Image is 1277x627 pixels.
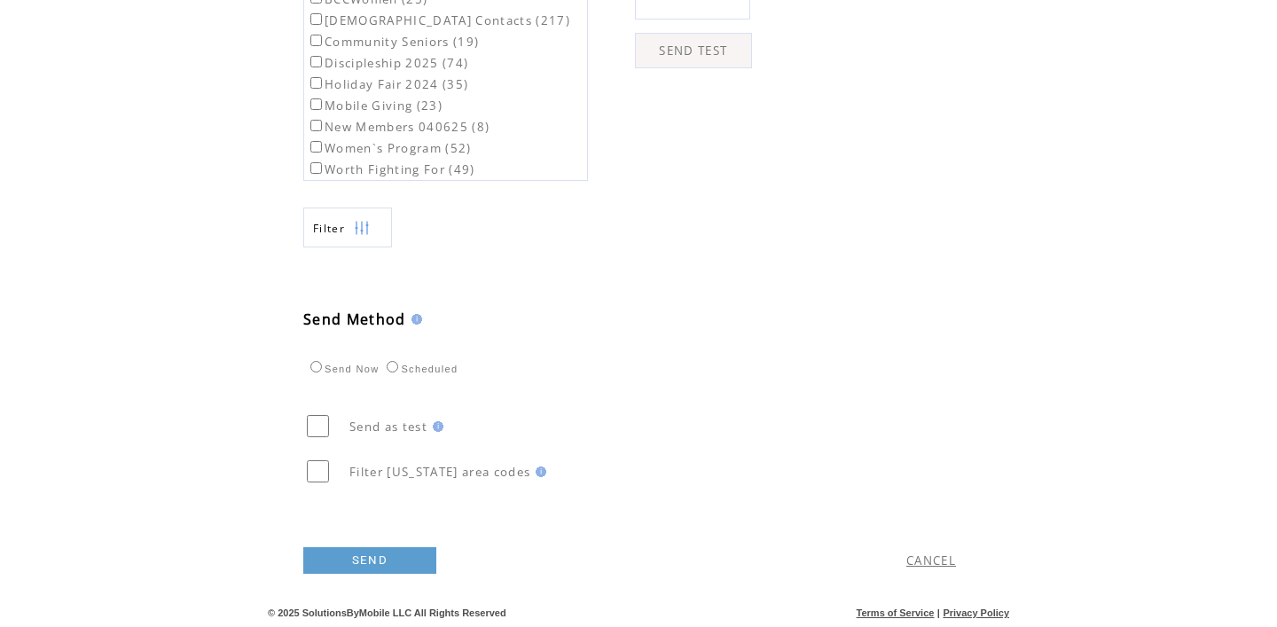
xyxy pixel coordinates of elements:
[310,77,322,89] input: Holiday Fair 2024 (35)
[310,141,322,153] input: Women`s Program (52)
[306,364,379,374] label: Send Now
[313,221,345,236] span: Show filters
[310,120,322,131] input: New Members 040625 (8)
[310,13,322,25] input: [DEMOGRAPHIC_DATA] Contacts (217)
[906,553,956,568] a: CANCEL
[406,314,422,325] img: help.gif
[943,607,1009,618] a: Privacy Policy
[307,55,468,71] label: Discipleship 2025 (74)
[310,162,322,174] input: Worth Fighting For (49)
[310,56,322,67] input: Discipleship 2025 (74)
[857,607,935,618] a: Terms of Service
[349,419,427,435] span: Send as test
[307,119,490,135] label: New Members 040625 (8)
[310,35,322,46] input: Community Seniors (19)
[937,607,940,618] span: |
[307,161,475,177] label: Worth Fighting For (49)
[427,421,443,432] img: help.gif
[310,98,322,110] input: Mobile Giving (23)
[387,361,398,372] input: Scheduled
[268,607,506,618] span: © 2025 SolutionsByMobile LLC All Rights Reserved
[307,12,570,28] label: [DEMOGRAPHIC_DATA] Contacts (217)
[354,208,370,248] img: filters.png
[307,140,472,156] label: Women`s Program (52)
[303,310,406,329] span: Send Method
[349,464,530,480] span: Filter [US_STATE] area codes
[303,208,392,247] a: Filter
[310,361,322,372] input: Send Now
[307,76,468,92] label: Holiday Fair 2024 (35)
[303,547,436,574] a: SEND
[307,34,479,50] label: Community Seniors (19)
[307,98,443,114] label: Mobile Giving (23)
[382,364,458,374] label: Scheduled
[635,33,752,68] a: SEND TEST
[530,466,546,477] img: help.gif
